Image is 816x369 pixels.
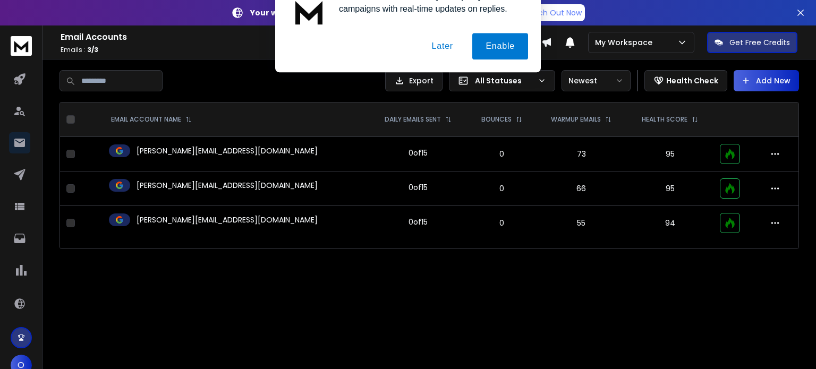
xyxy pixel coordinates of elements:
p: [PERSON_NAME][EMAIL_ADDRESS][DOMAIN_NAME] [137,180,318,191]
td: 95 [627,171,713,206]
td: 94 [627,206,713,241]
td: 95 [627,137,713,171]
img: notification icon [288,13,330,55]
p: 0 [474,218,529,228]
p: [PERSON_NAME][EMAIL_ADDRESS][DOMAIN_NAME] [137,214,318,225]
div: 0 of 15 [409,217,428,227]
div: Enable notifications to stay on top of your campaigns with real-time updates on replies. [330,13,528,37]
td: 55 [535,206,627,241]
td: 66 [535,171,627,206]
div: 0 of 15 [409,182,428,193]
div: 0 of 15 [409,148,428,158]
p: BOUNCES [481,115,512,124]
p: 0 [474,183,529,194]
button: Later [418,55,466,82]
p: HEALTH SCORE [642,115,687,124]
td: 73 [535,137,627,171]
p: WARMUP EMAILS [551,115,601,124]
button: Enable [472,55,528,82]
div: EMAIL ACCOUNT NAME [111,115,192,124]
p: DAILY EMAILS SENT [385,115,441,124]
p: 0 [474,149,529,159]
p: [PERSON_NAME][EMAIL_ADDRESS][DOMAIN_NAME] [137,145,318,156]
